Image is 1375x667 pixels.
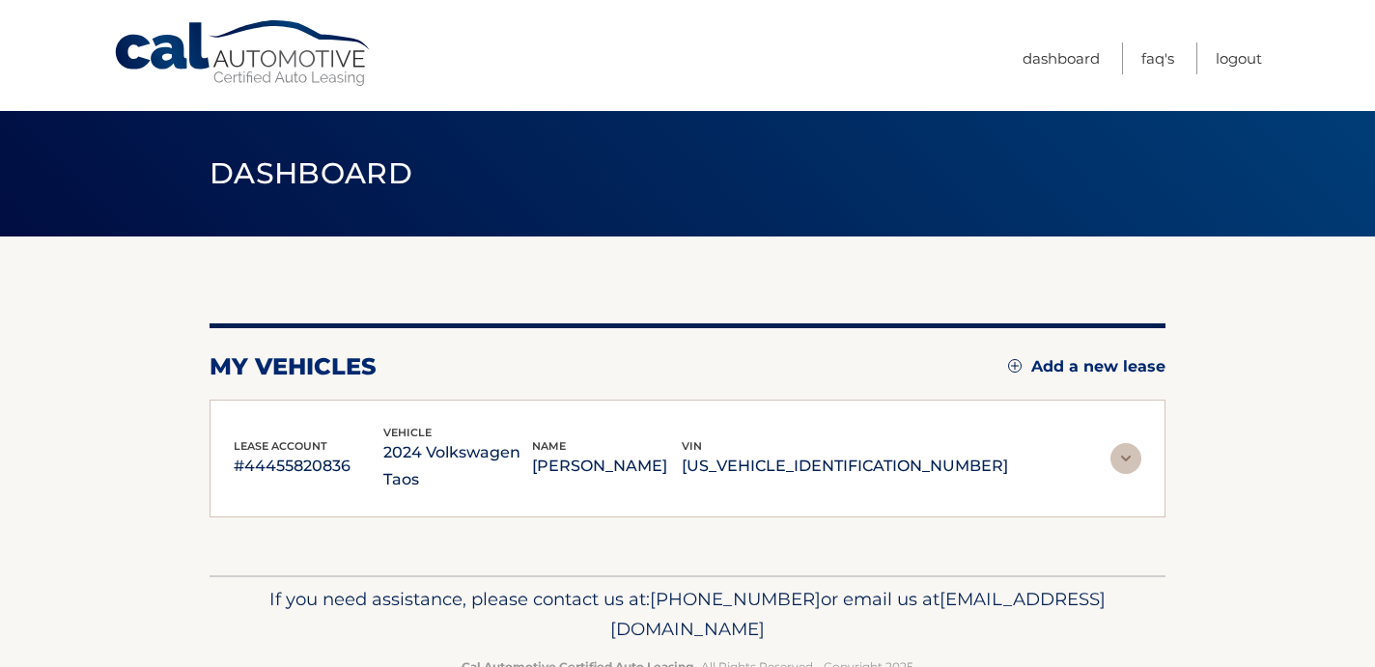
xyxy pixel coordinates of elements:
a: Dashboard [1023,42,1100,74]
span: vehicle [383,426,432,439]
a: FAQ's [1141,42,1174,74]
span: Dashboard [210,155,412,191]
p: [PERSON_NAME] [532,453,682,480]
p: 2024 Volkswagen Taos [383,439,533,493]
img: accordion-rest.svg [1110,443,1141,474]
a: Add a new lease [1008,357,1165,376]
a: Cal Automotive [113,19,374,88]
p: #44455820836 [234,453,383,480]
p: If you need assistance, please contact us at: or email us at [222,584,1153,646]
span: [PHONE_NUMBER] [650,588,821,610]
img: add.svg [1008,359,1022,373]
span: name [532,439,566,453]
p: [US_VEHICLE_IDENTIFICATION_NUMBER] [682,453,1008,480]
span: lease account [234,439,327,453]
a: Logout [1216,42,1262,74]
span: vin [682,439,702,453]
h2: my vehicles [210,352,377,381]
